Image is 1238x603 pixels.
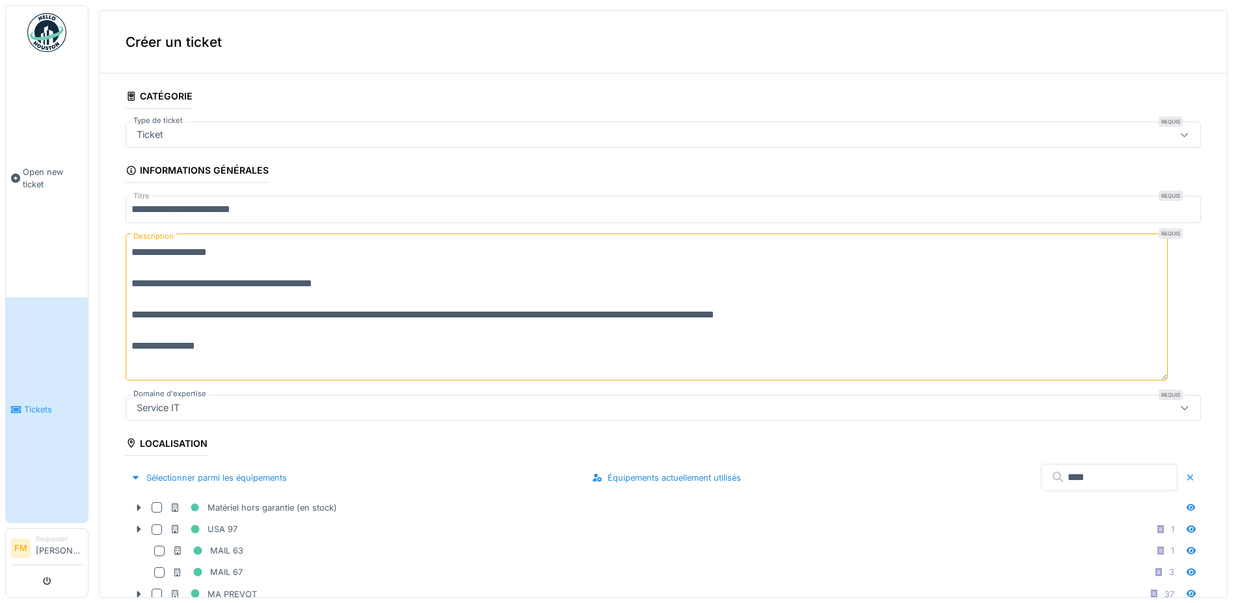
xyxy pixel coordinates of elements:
[126,469,292,487] div: Sélectionner parmi les équipements
[170,521,237,537] div: USA 97
[131,127,168,142] div: Ticket
[1164,588,1174,600] div: 37
[126,161,269,183] div: Informations générales
[131,228,176,245] label: Description
[170,500,337,516] div: Matériel hors garantie (en stock)
[1159,191,1183,201] div: Requis
[23,166,83,191] span: Open new ticket
[27,13,66,52] img: Badge_color-CXgf-gQk.svg
[36,534,83,562] li: [PERSON_NAME]
[131,388,209,399] label: Domaine d'expertise
[1169,566,1174,578] div: 3
[131,401,185,415] div: Service IT
[1159,390,1183,400] div: Requis
[587,469,746,487] div: Équipements actuellement utilisés
[131,115,185,126] label: Type de ticket
[6,297,88,523] a: Tickets
[24,403,83,416] span: Tickets
[131,191,152,202] label: Titre
[36,534,83,544] div: Requester
[100,11,1227,74] div: Créer un ticket
[170,586,257,602] div: MA PREVOT
[172,564,243,580] div: MAIL 67
[1171,523,1174,535] div: 1
[126,434,208,456] div: Localisation
[6,59,88,297] a: Open new ticket
[172,543,243,559] div: MAIL 63
[1159,228,1183,239] div: Requis
[126,87,193,109] div: Catégorie
[1171,544,1174,557] div: 1
[1159,116,1183,127] div: Requis
[11,539,31,558] li: FM
[11,534,83,565] a: FM Requester[PERSON_NAME]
